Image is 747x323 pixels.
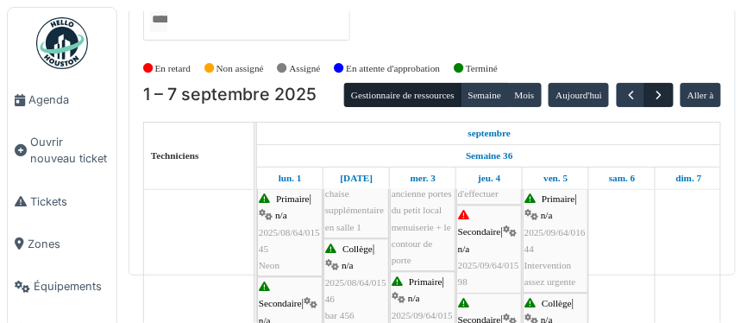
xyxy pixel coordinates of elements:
[325,311,355,321] span: bar 456
[30,134,110,167] span: Ouvrir nouveau ticket
[681,83,721,107] button: Aller à
[524,192,587,291] div: |
[406,168,440,189] a: 3 septembre 2025
[28,92,110,108] span: Agenda
[30,193,110,210] span: Tickets
[617,83,645,108] button: Précédent
[408,294,420,304] span: n/a
[672,168,706,189] a: 7 septembre 2025
[259,228,320,255] span: 2025/08/64/01545
[34,278,110,294] span: Équipements
[8,223,116,265] a: Zones
[8,79,116,121] a: Agenda
[8,265,116,307] a: Équipements
[539,168,572,189] a: 5 septembre 2025
[605,168,639,189] a: 6 septembre 2025
[461,83,508,107] button: Semaine
[155,61,191,76] label: En retard
[542,299,572,309] span: Collège
[541,211,553,221] span: n/a
[644,83,673,108] button: Suivant
[409,277,443,288] span: Primaire
[325,173,384,233] span: Apporter cinq chaise supplémentaire en salle 1
[325,278,386,305] span: 2025/08/64/01546
[392,173,452,266] span: enlever les ancienne portes du petit local menuiserie + le contour de porte
[259,261,279,271] span: Neon
[464,123,516,144] a: 1 septembre 2025
[36,17,88,69] img: Badge_color-CXgf-gQk.svg
[458,244,470,255] span: n/a
[217,61,264,76] label: Non assigné
[275,211,287,221] span: n/a
[150,7,167,32] input: Tous
[458,227,501,237] span: Secondaire
[458,208,520,307] div: |
[151,150,199,161] span: Techniciens
[28,236,110,252] span: Zones
[346,61,440,76] label: En attente d'approbation
[8,121,116,180] a: Ouvrir nouveau ticket
[276,194,310,205] span: Primaire
[259,192,321,275] div: |
[542,194,575,205] span: Primaire
[290,61,321,76] label: Assigné
[461,145,517,167] a: Semaine 36
[524,228,586,255] span: 2025/09/64/01644
[524,261,576,288] span: Intervention assez urgente
[458,261,519,288] span: 2025/09/64/01598
[342,261,354,271] span: n/a
[336,168,377,189] a: 2 septembre 2025
[342,244,373,255] span: Collège
[466,61,498,76] label: Terminé
[549,83,609,107] button: Aujourd'hui
[474,168,505,189] a: 4 septembre 2025
[143,85,317,105] h2: 1 – 7 septembre 2025
[344,83,461,107] button: Gestionnaire de ressources
[8,180,116,223] a: Tickets
[507,83,542,107] button: Mois
[274,168,306,189] a: 1 septembre 2025
[259,299,302,309] span: Secondaire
